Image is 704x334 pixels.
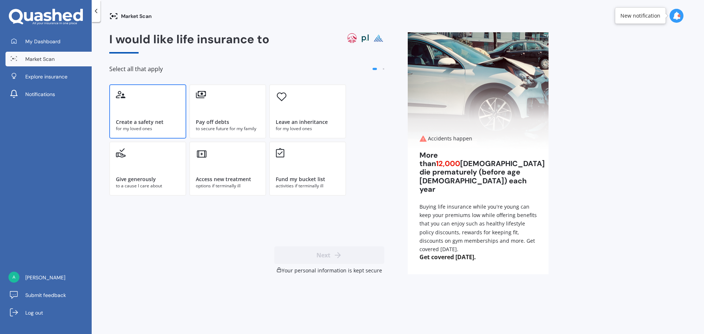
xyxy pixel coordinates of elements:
[196,176,251,183] div: Access new treatment
[116,183,180,189] div: to a cause I care about
[196,125,260,132] div: to secure future for my family
[419,135,537,142] div: Accidents happen
[116,176,156,183] div: Give generously
[5,270,92,285] a: [PERSON_NAME]
[408,253,549,261] span: Get covered [DATE].
[25,291,66,299] span: Submit feedback
[373,32,384,44] img: pinnacle life logo
[620,12,660,19] div: New notification
[25,55,55,63] span: Market Scan
[109,12,152,21] div: Market Scan
[5,34,92,49] a: My Dashboard
[276,118,328,126] div: Leave an inheritance
[276,183,340,189] div: activities if terminally ill
[408,32,549,150] img: Accidents happen
[274,246,384,264] button: Next
[5,52,92,66] a: Market Scan
[196,118,229,126] div: Pay off debts
[116,118,164,126] div: Create a safety net
[419,151,537,194] div: More than [DEMOGRAPHIC_DATA] die prematurely (before age [DEMOGRAPHIC_DATA]) each year
[5,69,92,84] a: Explore insurance
[276,176,325,183] div: Fund my bucket list
[25,73,67,80] span: Explore insurance
[359,32,371,44] img: partners life logo
[25,38,60,45] span: My Dashboard
[419,202,537,253] div: Buying life insurance while you're young can keep your premiums low while offering benefits that ...
[436,159,460,168] span: 12,000
[25,309,43,316] span: Log out
[5,288,92,302] a: Submit feedback
[25,274,65,281] span: [PERSON_NAME]
[5,87,92,102] a: Notifications
[5,305,92,320] a: Log out
[346,32,358,44] img: aia logo
[116,125,180,132] div: for my loved ones
[109,65,163,73] span: Select all that apply
[25,91,55,98] span: Notifications
[109,32,269,47] span: I would like life insurance to
[8,272,19,283] img: 71e9687d177b4dfef306837042ab83bf
[274,267,384,274] div: Your personal information is kept secure
[276,125,340,132] div: for my loved ones
[196,183,260,189] div: options if terminally ill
